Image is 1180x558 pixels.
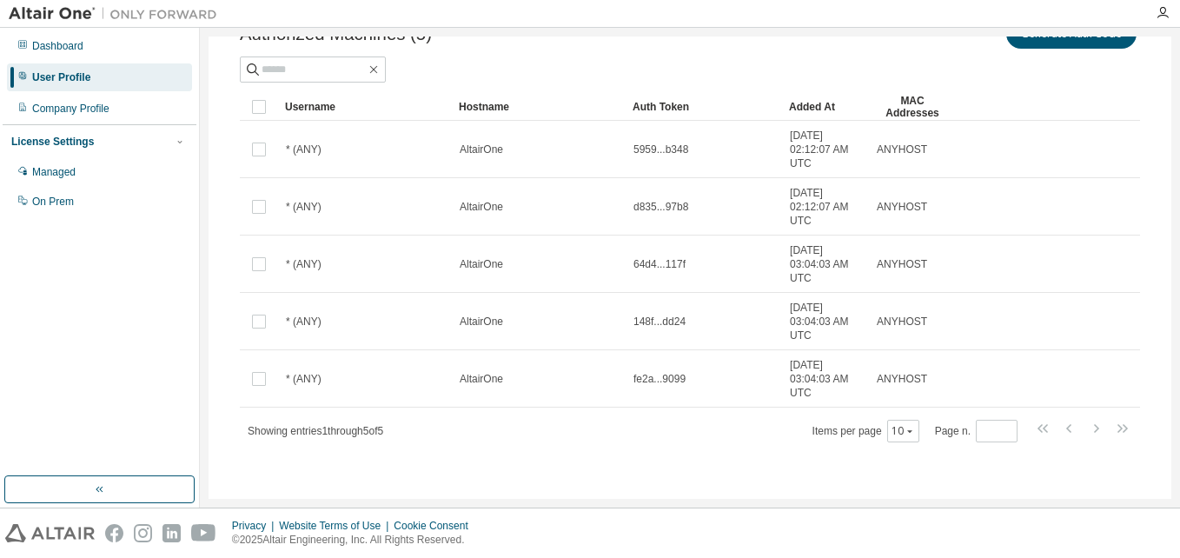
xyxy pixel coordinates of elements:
p: © 2025 Altair Engineering, Inc. All Rights Reserved. [232,533,479,548]
span: ANYHOST [877,200,927,214]
img: instagram.svg [134,524,152,542]
div: On Prem [32,195,74,209]
div: Website Terms of Use [279,519,394,533]
img: facebook.svg [105,524,123,542]
button: 10 [892,424,915,438]
span: * (ANY) [286,315,322,329]
div: Company Profile [32,102,109,116]
span: * (ANY) [286,257,322,271]
span: 5959...b348 [633,143,688,156]
span: 64d4...117f [633,257,686,271]
div: Dashboard [32,39,83,53]
span: [DATE] 03:04:03 AM UTC [790,301,861,342]
img: altair_logo.svg [5,524,95,542]
div: User Profile [32,70,90,84]
div: Username [285,93,445,121]
span: [DATE] 02:12:07 AM UTC [790,186,861,228]
img: Altair One [9,5,226,23]
div: Managed [32,165,76,179]
span: AltairOne [460,315,503,329]
span: * (ANY) [286,143,322,156]
span: Page n. [935,420,1018,442]
span: [DATE] 03:04:03 AM UTC [790,358,861,400]
span: fe2a...9099 [633,372,686,386]
span: AltairOne [460,143,503,156]
span: 148f...dd24 [633,315,686,329]
div: Auth Token [633,93,775,121]
div: MAC Addresses [876,93,949,121]
span: d835...97b8 [633,200,688,214]
img: linkedin.svg [162,524,181,542]
span: AltairOne [460,372,503,386]
span: ANYHOST [877,315,927,329]
span: AltairOne [460,200,503,214]
div: Added At [789,93,862,121]
span: Items per page [812,420,919,442]
div: Cookie Consent [394,519,478,533]
span: * (ANY) [286,200,322,214]
span: * (ANY) [286,372,322,386]
span: [DATE] 03:04:03 AM UTC [790,243,861,285]
span: ANYHOST [877,143,927,156]
span: [DATE] 02:12:07 AM UTC [790,129,861,170]
div: Privacy [232,519,279,533]
span: ANYHOST [877,257,927,271]
div: License Settings [11,135,94,149]
span: ANYHOST [877,372,927,386]
img: youtube.svg [191,524,216,542]
span: Showing entries 1 through 5 of 5 [248,425,383,437]
span: AltairOne [460,257,503,271]
div: Hostname [459,93,619,121]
